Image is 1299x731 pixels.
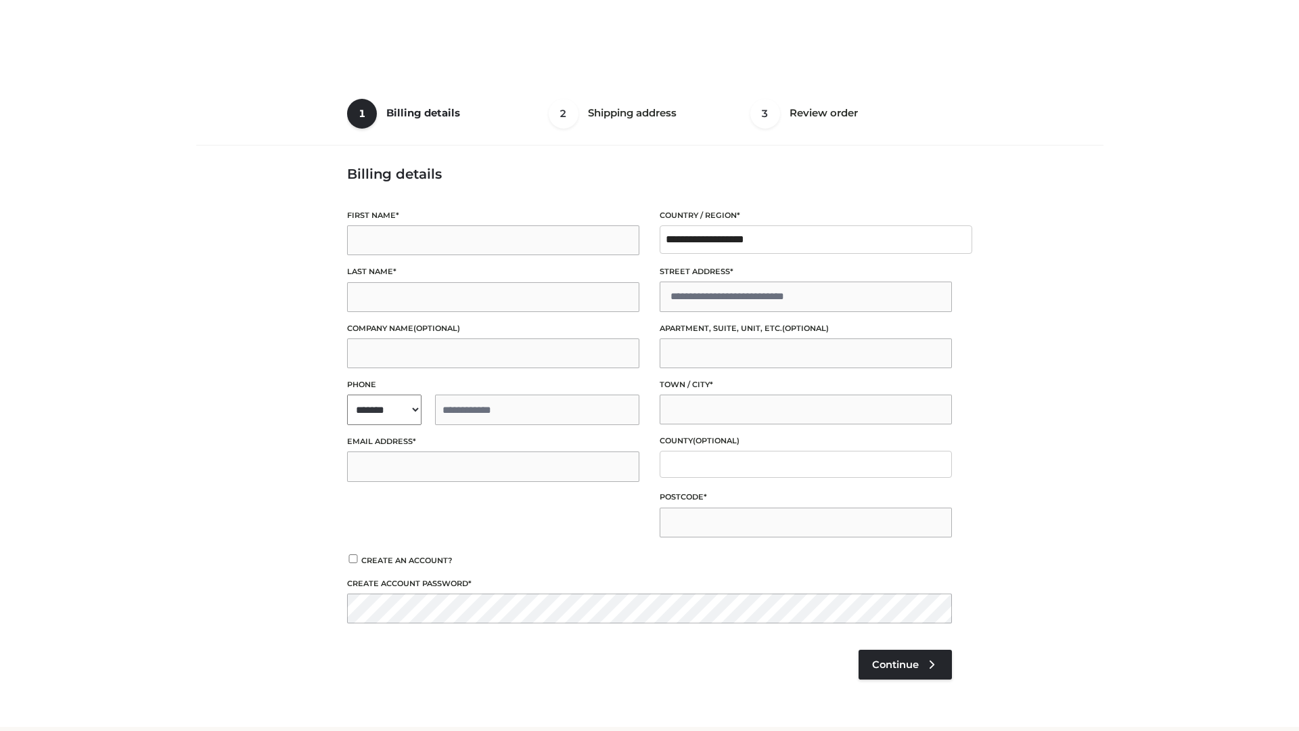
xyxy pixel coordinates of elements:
label: Email address [347,435,639,448]
span: (optional) [782,324,829,333]
label: Company name [347,322,639,335]
label: Town / City [660,378,952,391]
label: First name [347,209,639,222]
label: Phone [347,378,639,391]
span: Billing details [386,106,460,119]
span: 1 [347,99,377,129]
input: Create an account? [347,554,359,563]
span: Review order [790,106,858,119]
span: 2 [549,99,578,129]
span: (optional) [413,324,460,333]
a: Continue [859,650,952,680]
h3: Billing details [347,166,952,182]
label: Last name [347,265,639,278]
span: Create an account? [361,556,453,565]
label: County [660,435,952,447]
label: Apartment, suite, unit, etc. [660,322,952,335]
span: Continue [872,659,919,671]
label: Create account password [347,577,952,590]
label: Postcode [660,491,952,504]
label: Street address [660,265,952,278]
span: (optional) [693,436,739,445]
span: Shipping address [588,106,677,119]
label: Country / Region [660,209,952,222]
span: 3 [750,99,780,129]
